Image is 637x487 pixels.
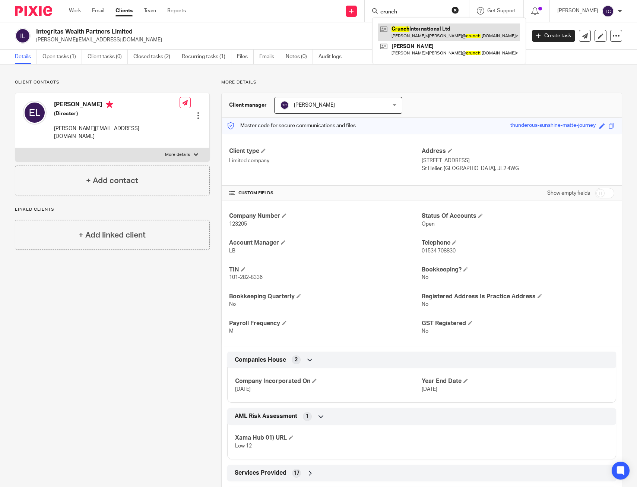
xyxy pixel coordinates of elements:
img: svg%3E [15,28,31,44]
button: Clear [451,6,459,14]
p: More details [221,79,622,85]
span: Get Support [487,8,516,13]
h4: Year End Date [422,377,608,385]
p: Limited company [229,157,422,164]
h4: + Add linked client [79,229,146,241]
span: No [229,302,236,307]
p: [STREET_ADDRESS] [422,157,614,164]
a: Reports [167,7,186,15]
a: Clients [115,7,133,15]
p: Linked clients [15,207,210,213]
a: Emails [259,50,280,64]
p: Client contacts [15,79,210,85]
h4: CUSTOM FIELDS [229,190,422,196]
p: [PERSON_NAME] [557,7,598,15]
span: 1 [306,413,309,420]
p: More details [165,152,190,158]
h4: Payroll Frequency [229,320,422,327]
h4: Company Number [229,212,422,220]
a: Closed tasks (2) [133,50,176,64]
a: Notes (0) [286,50,313,64]
h5: (Director) [54,110,180,117]
span: 01534 708830 [422,248,456,254]
span: [DATE] [422,387,437,392]
span: LB [229,248,235,254]
div: thunderous-sunshine-matte-journey [510,122,596,130]
a: Files [237,50,254,64]
span: Services Provided [235,469,286,477]
h4: Client type [229,147,422,155]
a: Email [92,7,104,15]
a: Work [69,7,81,15]
h4: Bookkeeping Quarterly [229,293,422,301]
h4: Company Incorporated On [235,377,422,385]
h4: [PERSON_NAME] [54,101,180,110]
h4: Xama Hub 01) URL [235,434,422,442]
img: svg%3E [23,101,47,125]
span: 123205 [229,221,247,227]
span: [PERSON_NAME] [294,103,335,108]
input: Search [380,9,447,16]
span: 101-282-8336 [229,275,263,280]
span: M [229,329,234,334]
span: No [422,329,428,334]
span: AML Risk Assessment [235,412,297,420]
span: Companies House [235,356,286,364]
p: St Helier, [GEOGRAPHIC_DATA], JE2 4WG [422,165,614,172]
p: Master code for secure communications and files [227,122,356,129]
h2: Integritas Wealth Partners Limited [36,28,424,36]
a: Details [15,50,37,64]
h4: Registered Address Is Practice Address [422,293,614,301]
h4: Bookkeeping? [422,266,614,274]
span: [DATE] [235,387,251,392]
a: Audit logs [318,50,347,64]
h4: + Add contact [86,175,138,186]
a: Create task [532,30,575,42]
img: svg%3E [602,5,614,17]
i: Primary [106,101,113,108]
h4: Telephone [422,239,614,247]
label: Show empty fields [547,189,590,197]
span: 2 [295,356,298,364]
h4: Status Of Accounts [422,212,614,220]
a: Client tasks (0) [88,50,128,64]
span: 17 [294,469,300,477]
h4: Address [422,147,614,155]
span: Low 12 [235,443,252,449]
h4: TIN [229,266,422,274]
p: [PERSON_NAME][EMAIL_ADDRESS][DOMAIN_NAME] [36,36,521,44]
a: Recurring tasks (1) [182,50,231,64]
h4: Account Manager [229,239,422,247]
h4: GST Registered [422,320,614,327]
span: No [422,275,428,280]
span: Open [422,221,435,227]
h3: Client manager [229,101,267,109]
img: Pixie [15,6,52,16]
span: No [422,302,428,307]
a: Team [144,7,156,15]
img: svg%3E [280,101,289,110]
a: Open tasks (1) [42,50,82,64]
p: [PERSON_NAME][EMAIL_ADDRESS][DOMAIN_NAME] [54,125,180,140]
